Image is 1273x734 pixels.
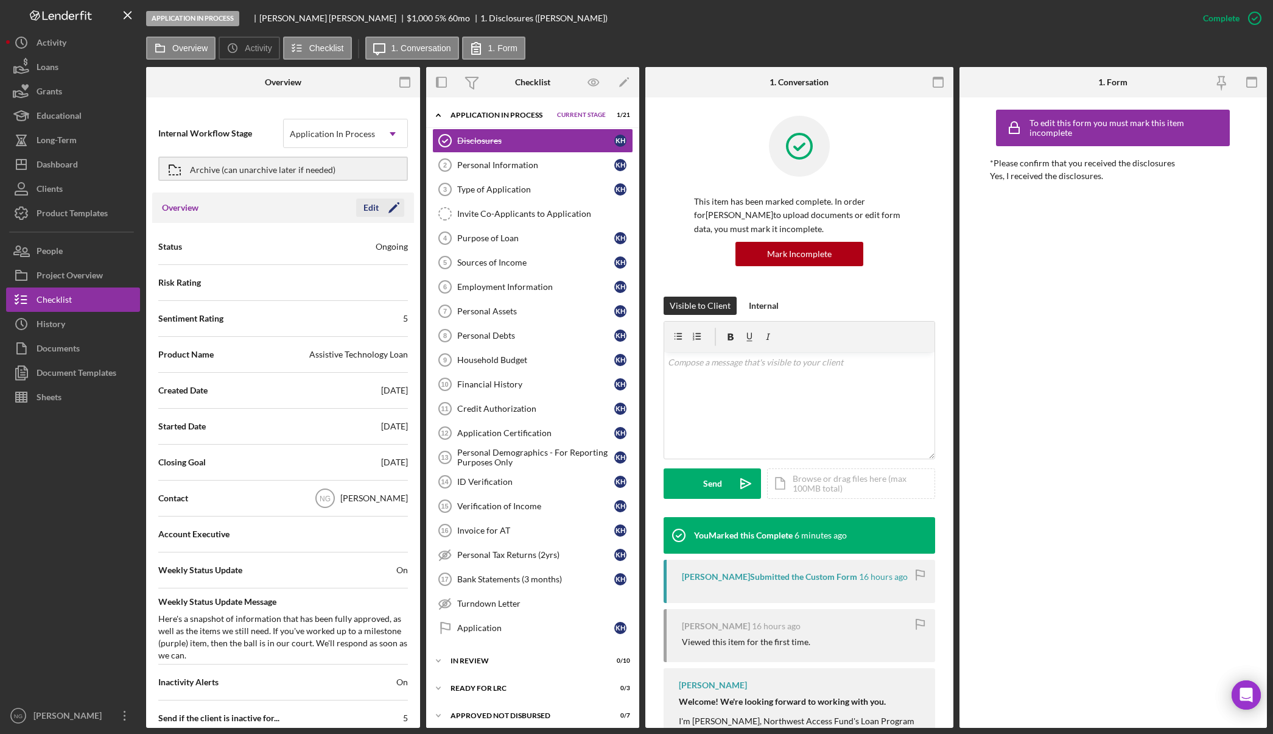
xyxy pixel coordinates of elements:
[441,527,448,534] tspan: 16
[441,405,448,412] tspan: 11
[407,13,433,23] span: $1,000
[443,356,447,364] tspan: 9
[432,299,633,323] a: 7Personal AssetsKH
[457,404,614,414] div: Credit Authorization
[6,385,140,409] a: Sheets
[6,704,140,728] button: NG[PERSON_NAME]
[6,30,140,55] button: Activity
[320,495,331,503] text: NG
[37,201,108,228] div: Product Templates
[37,336,80,364] div: Documents
[451,657,600,665] div: In Review
[488,43,517,53] label: 1. Form
[457,136,614,146] div: Disclosures
[432,518,633,543] a: 16Invoice for ATKH
[146,37,216,60] button: Overview
[283,37,352,60] button: Checklist
[443,283,447,291] tspan: 6
[432,250,633,275] a: 5Sources of IncomeKH
[365,37,459,60] button: 1. Conversation
[441,381,448,388] tspan: 10
[457,331,614,341] div: Personal Debts
[614,330,626,342] div: K H
[6,177,140,201] a: Clients
[6,361,140,385] a: Document Templates
[37,152,78,180] div: Dashboard
[356,199,404,217] button: Edit
[432,275,633,299] a: 6Employment InformationKH
[158,384,208,397] span: Created Date
[6,263,140,288] button: Project Overview
[158,277,201,289] span: Risk Rating
[443,161,447,169] tspan: 2
[290,129,375,139] div: Application In Process
[457,448,614,467] div: Personal Demographics - For Reporting Purposes Only
[614,159,626,171] div: K H
[670,297,731,315] div: Visible to Client
[30,704,110,731] div: [PERSON_NAME]
[614,232,626,244] div: K H
[451,111,551,119] div: Application In Process
[457,477,614,487] div: ID Verification
[990,171,1103,181] div: Yes, I received the disclosures.
[480,13,608,23] div: 1. Disclosures ([PERSON_NAME])
[259,13,407,23] div: [PERSON_NAME] [PERSON_NAME]
[6,239,140,263] button: People
[158,127,283,139] span: Internal Workflow Stage
[432,129,633,153] a: DisclosuresKH
[451,712,600,719] div: Approved Not Disbursed
[6,312,140,336] button: History
[614,281,626,293] div: K H
[403,712,408,724] div: 5
[682,637,810,647] div: Viewed this item for the first time.
[432,470,633,494] a: 14ID VerificationKH
[614,427,626,439] div: K H
[432,372,633,397] a: 10Financial HistoryKH
[457,306,614,316] div: Personal Assets
[682,621,750,631] div: [PERSON_NAME]
[37,288,72,315] div: Checklist
[443,332,447,339] tspan: 8
[457,623,614,633] div: Application
[457,574,614,584] div: Bank Statements (3 months)
[6,128,140,152] button: Long-Term
[1232,680,1261,710] div: Open Intercom Messenger
[6,288,140,312] button: Checklist
[432,567,633,591] a: 17Bank Statements (3 months)KH
[37,177,63,204] div: Clients
[158,712,279,724] span: Send if the client is inactive for...
[309,348,408,361] div: Assistive Technology Loan
[770,77,829,87] div: 1. Conversation
[614,573,626,585] div: K H
[403,312,408,325] div: 5
[432,226,633,250] a: 4Purpose of LoanKH
[432,348,633,372] a: 9Household BudgetKH
[614,524,626,537] div: K H
[6,79,140,104] a: Grants
[432,397,633,421] a: 11Credit AuthorizationKH
[457,599,633,609] div: Turndown Letter
[451,685,600,692] div: Ready for LRC
[749,297,779,315] div: Internal
[6,104,140,128] button: Educational
[14,713,23,719] text: NG
[146,11,239,26] div: Application In Process
[37,30,66,58] div: Activity
[190,158,335,180] div: Archive (can unarchive later if needed)
[743,297,785,315] button: Internal
[441,503,448,510] tspan: 15
[37,79,62,107] div: Grants
[614,622,626,634] div: K H
[443,186,447,193] tspan: 3
[432,445,633,470] a: 13Personal Demographics - For Reporting Purposes OnlyKH
[441,429,448,437] tspan: 12
[462,37,525,60] button: 1. Form
[6,201,140,225] button: Product Templates
[614,135,626,147] div: K H
[245,43,272,53] label: Activity
[614,354,626,366] div: K H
